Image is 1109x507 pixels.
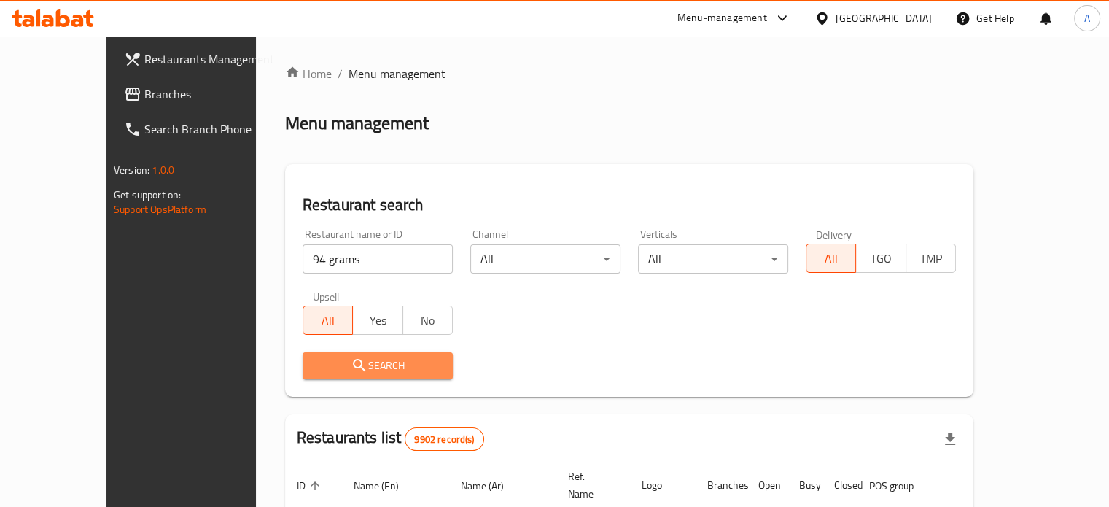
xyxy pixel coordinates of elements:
h2: Restaurant search [303,194,956,216]
span: Version: [114,160,149,179]
span: ID [297,477,324,495]
a: Home [285,65,332,82]
a: Support.OpsPlatform [114,200,206,219]
span: Menu management [349,65,445,82]
span: No [409,310,447,331]
div: All [470,244,620,274]
div: Total records count [405,427,483,451]
button: All [303,306,353,335]
h2: Menu management [285,112,429,135]
span: Name (En) [354,477,418,495]
h2: Restaurants list [297,427,484,451]
input: Search for restaurant name or ID.. [303,244,453,274]
span: A [1084,10,1090,26]
div: All [638,244,788,274]
div: [GEOGRAPHIC_DATA] [836,10,932,26]
button: Yes [352,306,402,335]
li: / [338,65,343,82]
span: All [309,310,347,331]
div: Export file [933,422,968,457]
span: Restaurants Management [144,50,280,68]
label: Upsell [313,291,340,301]
a: Search Branch Phone [112,112,292,147]
label: Delivery [816,229,852,239]
nav: breadcrumb [285,65,973,82]
span: All [812,248,850,269]
span: Ref. Name [568,468,612,503]
span: Search Branch Phone [144,120,280,138]
span: Name (Ar) [461,477,523,495]
a: Branches [112,77,292,112]
button: No [402,306,453,335]
button: Search [303,352,453,379]
button: TGO [855,244,906,273]
button: TMP [906,244,956,273]
button: All [806,244,856,273]
span: 1.0.0 [152,160,174,179]
span: Branches [144,85,280,103]
span: Search [314,357,441,375]
span: Yes [359,310,397,331]
div: Menu-management [677,9,767,27]
span: TGO [862,248,900,269]
a: Restaurants Management [112,42,292,77]
span: POS group [869,477,933,495]
span: Get support on: [114,185,181,204]
span: TMP [912,248,950,269]
span: 9902 record(s) [405,433,483,446]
